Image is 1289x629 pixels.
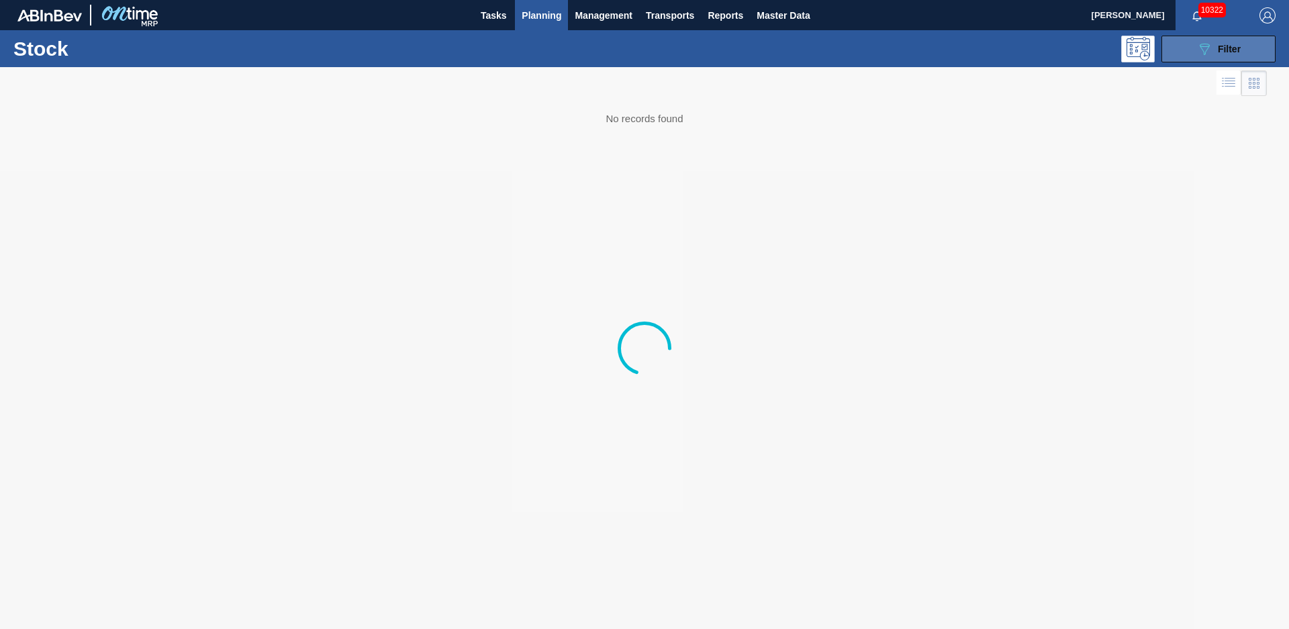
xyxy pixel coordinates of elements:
[575,7,632,23] span: Management
[13,41,214,56] h1: Stock
[708,7,743,23] span: Reports
[479,7,508,23] span: Tasks
[1161,36,1276,62] button: Filter
[1218,44,1241,54] span: Filter
[646,7,694,23] span: Transports
[522,7,561,23] span: Planning
[1259,7,1276,23] img: Logout
[17,9,82,21] img: TNhmsLtSVTkK8tSr43FrP2fwEKptu5GPRR3wAAAABJRU5ErkJggg==
[1121,36,1155,62] div: Programming: no user selected
[1176,6,1219,25] button: Notifications
[1198,3,1226,17] span: 10322
[757,7,810,23] span: Master Data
